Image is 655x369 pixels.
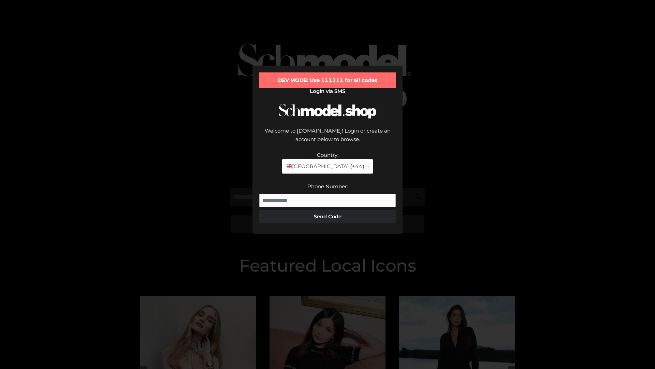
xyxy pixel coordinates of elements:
h2: Login via SMS [259,88,396,94]
div: Welcome to [DOMAIN_NAME]! Login or create an account below to browse. [259,126,396,151]
img: 🇬🇧 [287,164,292,169]
div: DEV MODE: Use 111111 for all codes [259,72,396,88]
label: Country: [317,152,338,158]
button: Send Code [259,210,396,223]
label: Phone Number: [307,183,348,190]
span: [GEOGRAPHIC_DATA] (+44) [286,162,364,171]
img: Schmodel Logo [276,98,379,125]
